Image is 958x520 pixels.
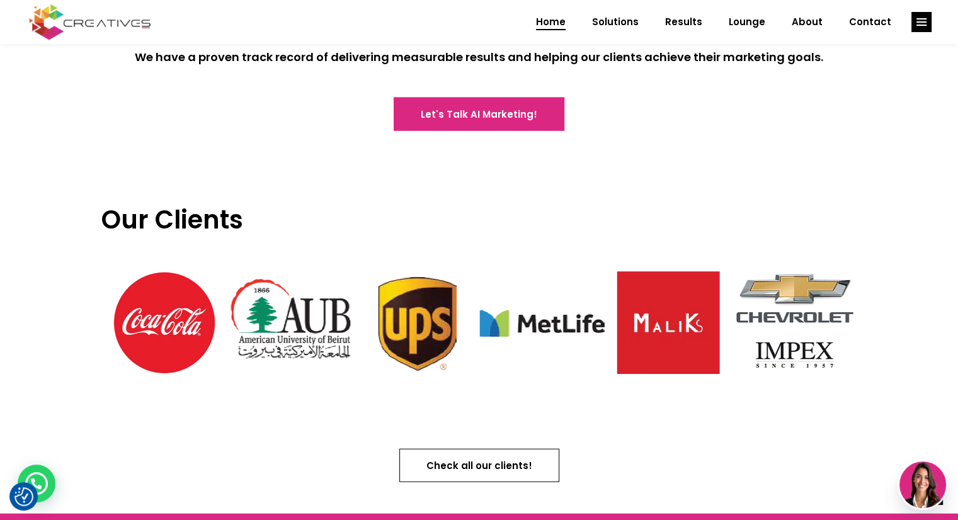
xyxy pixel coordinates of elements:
button: Consent Preferences [14,487,33,506]
a: Let's Talk AI Marketing! [394,98,564,131]
a: About [778,6,836,38]
a: Home [523,6,579,38]
a: Check all our clients! [399,449,559,482]
span: Home [536,6,566,38]
a: Solutions [579,6,652,38]
img: agent [899,461,946,508]
span: Check all our clients! [426,459,532,472]
span: Let's Talk AI Marketing! [421,108,537,121]
h3: Our Clients [101,205,857,254]
img: Revisit consent button [14,487,33,506]
span: Contact [849,6,891,38]
span: Solutions [592,6,639,38]
img: Creatives [26,3,154,42]
span: Lounge [729,6,765,38]
h5: We have a proven track record of delivering measurable results and helping our clients achieve th... [101,48,857,66]
a: link [911,12,932,32]
a: Results [652,6,716,38]
a: Lounge [716,6,778,38]
span: About [792,6,823,38]
a: Contact [836,6,904,38]
span: Results [665,6,702,38]
div: WhatsApp contact [18,465,55,502]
